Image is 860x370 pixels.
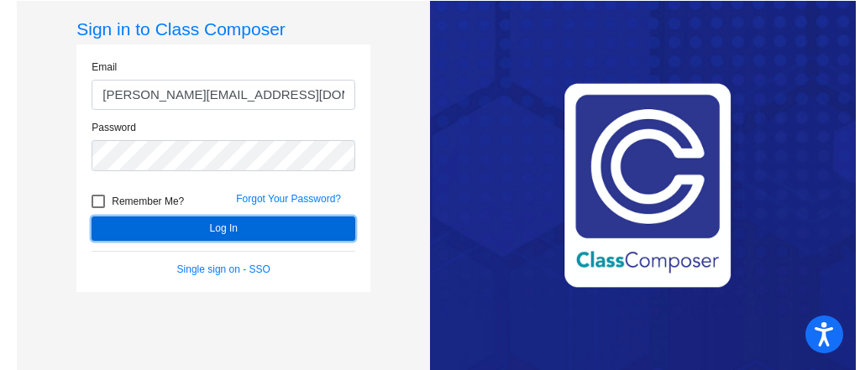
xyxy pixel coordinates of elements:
label: Password [92,120,136,135]
label: Email [92,60,117,75]
h3: Sign in to Class Composer [76,18,370,39]
span: Remember Me? [112,191,184,211]
a: Forgot Your Password? [236,193,341,205]
button: Log In [92,216,355,241]
a: Single sign on - SSO [177,263,270,275]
